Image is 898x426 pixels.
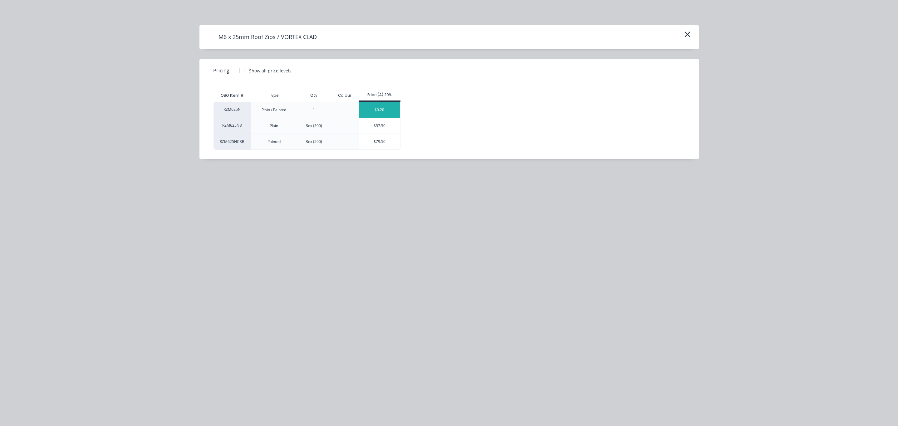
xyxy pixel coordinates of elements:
div: Painted [267,139,281,144]
div: Show all price levels [249,67,292,74]
div: 1 [313,107,315,113]
div: Price (A) 20% [359,92,401,98]
div: QBO Item # [213,89,251,102]
div: RZM625NCBB [213,134,251,150]
div: RZM625N [213,102,251,118]
div: $0.20 [359,102,400,118]
div: Qty [305,88,322,103]
div: $79.50 [359,134,400,149]
div: Colour [333,88,356,103]
h4: M6 x 25mm Roof Zips / VORTEX CLAD [209,31,326,43]
span: Pricing [213,67,229,74]
div: Box (500) [306,123,322,129]
div: RZM625NB [213,118,251,134]
div: Type [264,88,284,103]
div: Box (500) [306,139,322,144]
div: $57.50 [359,118,400,134]
div: Plain [270,123,278,129]
div: Plain / Painted [262,107,286,113]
